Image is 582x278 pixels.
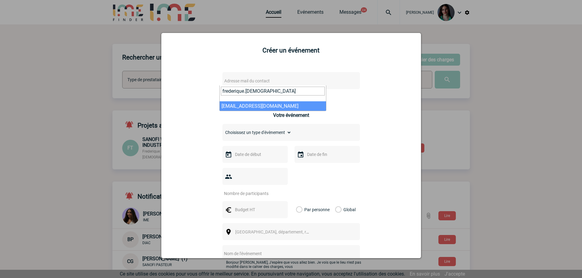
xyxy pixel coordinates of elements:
[296,201,303,218] label: Par personne
[224,78,270,83] span: Adresse mail du contact
[273,112,309,118] h3: Votre événement
[233,150,276,158] input: Date de début
[306,150,348,158] input: Date de fin
[233,206,276,214] input: Budget HT
[335,201,339,218] label: Global
[220,101,326,111] li: [EMAIL_ADDRESS][DOMAIN_NAME]
[169,47,413,54] h2: Créer un événement
[222,250,344,258] input: Nom de l'événement
[235,229,320,234] span: [GEOGRAPHIC_DATA], département, région...
[222,190,280,197] input: Nombre de participants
